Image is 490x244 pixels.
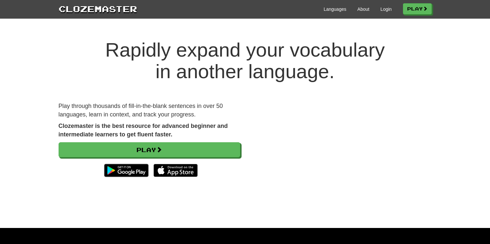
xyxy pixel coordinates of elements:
img: Download_on_the_App_Store_Badge_US-UK_135x40-25178aeef6eb6b83b96f5f2d004eda3bffbb37122de64afbaef7... [154,164,198,177]
a: Clozemaster [59,3,137,15]
strong: Clozemaster is the best resource for advanced beginner and intermediate learners to get fluent fa... [59,123,228,138]
a: About [357,6,370,12]
a: Play [59,142,240,157]
a: Languages [324,6,346,12]
img: Get it on Google Play [101,161,152,180]
a: Login [380,6,391,12]
a: Play [403,3,432,14]
p: Play through thousands of fill-in-the-blank sentences in over 50 languages, learn in context, and... [59,102,240,119]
